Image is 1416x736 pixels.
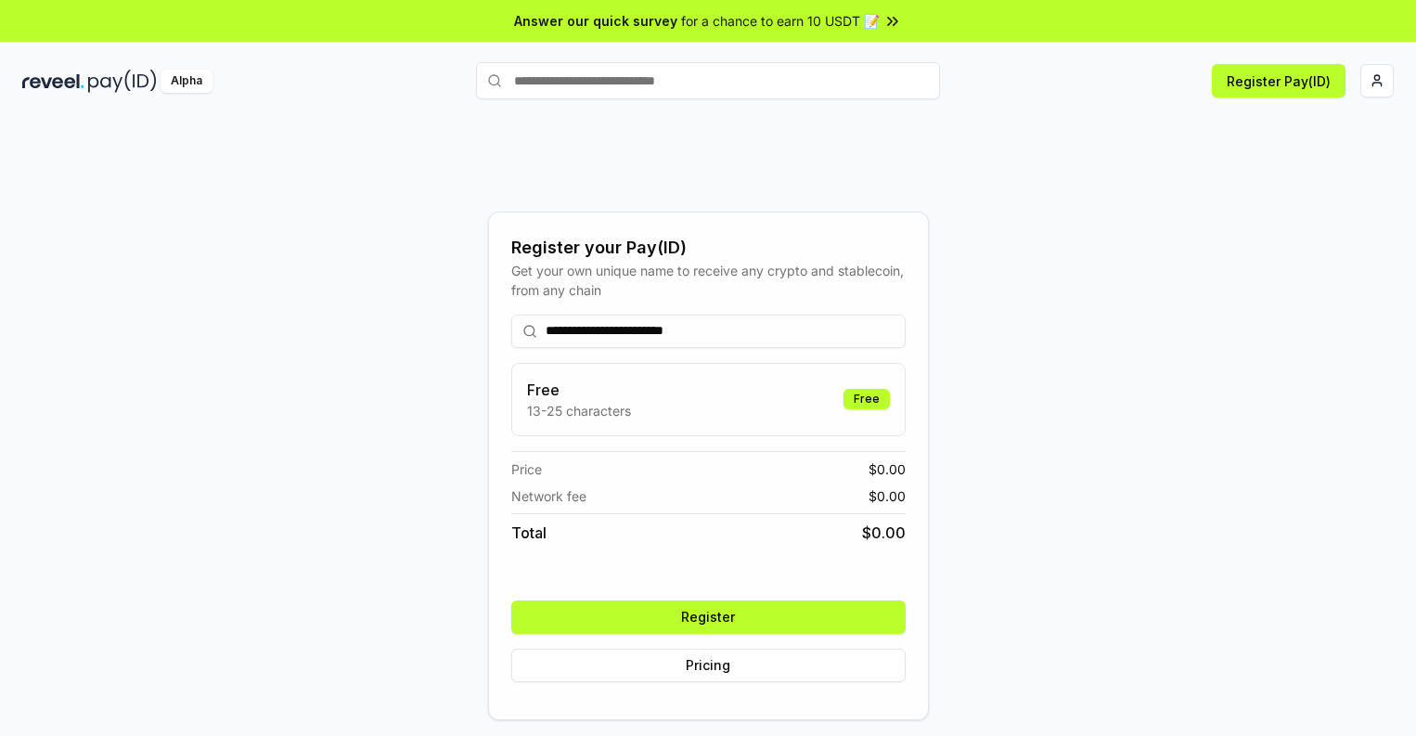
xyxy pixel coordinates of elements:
[511,649,906,682] button: Pricing
[511,459,542,479] span: Price
[843,389,890,409] div: Free
[88,70,157,93] img: pay_id
[22,70,84,93] img: reveel_dark
[514,11,677,31] span: Answer our quick survey
[511,486,586,506] span: Network fee
[681,11,880,31] span: for a chance to earn 10 USDT 📝
[527,401,631,420] p: 13-25 characters
[527,379,631,401] h3: Free
[511,600,906,634] button: Register
[511,261,906,300] div: Get your own unique name to receive any crypto and stablecoin, from any chain
[869,459,906,479] span: $ 0.00
[511,522,547,544] span: Total
[511,235,906,261] div: Register your Pay(ID)
[161,70,212,93] div: Alpha
[862,522,906,544] span: $ 0.00
[1212,64,1345,97] button: Register Pay(ID)
[869,486,906,506] span: $ 0.00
